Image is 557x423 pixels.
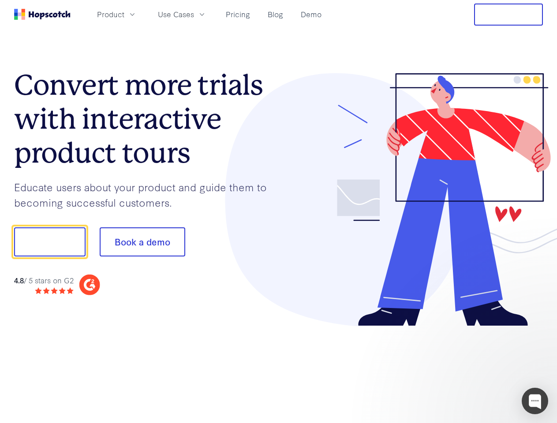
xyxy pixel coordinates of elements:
button: Free Trial [474,4,543,26]
button: Book a demo [100,227,185,256]
a: Home [14,9,71,20]
a: Demo [297,7,325,22]
div: / 5 stars on G2 [14,275,74,286]
span: Product [97,9,124,20]
button: Product [92,7,142,22]
strong: 4.8 [14,275,24,285]
h1: Convert more trials with interactive product tours [14,68,279,170]
a: Pricing [222,7,254,22]
a: Blog [264,7,287,22]
button: Use Cases [153,7,212,22]
span: Use Cases [158,9,194,20]
button: Show me! [14,227,86,256]
p: Educate users about your product and guide them to becoming successful customers. [14,179,279,210]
